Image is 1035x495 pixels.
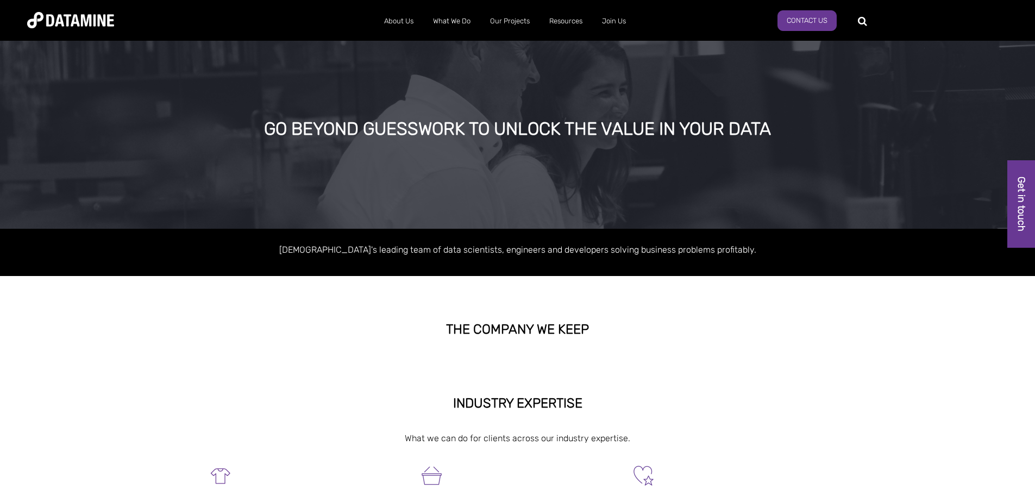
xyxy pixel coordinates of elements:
[208,242,827,257] p: [DEMOGRAPHIC_DATA]'s leading team of data scientists, engineers and developers solving business p...
[27,12,114,28] img: Datamine
[592,7,636,35] a: Join Us
[423,7,480,35] a: What We Do
[480,7,540,35] a: Our Projects
[777,10,837,31] a: Contact Us
[374,7,423,35] a: About Us
[1007,160,1035,248] a: Get in touch
[405,433,630,443] span: What we can do for clients across our industry expertise.
[419,463,444,488] img: FMCG
[446,322,589,337] strong: THE COMPANY WE KEEP
[631,463,656,488] img: Not For Profit
[540,7,592,35] a: Resources
[117,120,918,139] div: GO BEYOND GUESSWORK TO UNLOCK THE VALUE IN YOUR DATA
[208,463,233,488] img: Retail-1
[453,396,582,411] strong: INDUSTRY EXPERTISE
